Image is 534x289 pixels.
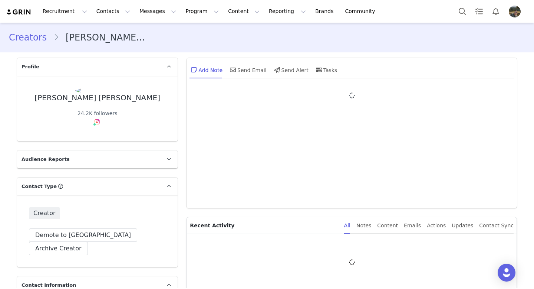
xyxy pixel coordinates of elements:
[377,217,398,234] div: Content
[29,242,88,255] button: Archive Creator
[452,217,473,234] div: Updates
[504,6,528,17] button: Profile
[34,94,160,102] div: [PERSON_NAME] [PERSON_NAME]
[181,3,223,20] button: Program
[22,282,76,289] span: Contact Information
[228,61,267,79] div: Send Email
[488,3,504,20] button: Notifications
[78,110,118,117] div: 24.2K followers
[29,207,60,219] span: Creator
[6,9,32,16] img: grin logo
[427,217,446,234] div: Actions
[190,217,338,234] p: Recent Activity
[189,61,222,79] div: Add Note
[454,3,471,20] button: Search
[509,6,521,17] img: d3eca9bf-8218-431f-9ec6-b6d5e0a1fa9d.png
[273,61,309,79] div: Send Alert
[404,217,421,234] div: Emails
[22,156,70,163] span: Audience Reports
[9,31,53,44] a: Creators
[479,217,514,234] div: Contact Sync
[135,3,181,20] button: Messages
[29,228,137,242] button: Demote to [GEOGRAPHIC_DATA]
[341,3,383,20] a: Community
[22,183,57,190] span: Contact Type
[94,119,100,125] img: instagram.svg
[22,63,39,71] span: Profile
[314,61,337,79] div: Tasks
[264,3,310,20] button: Reporting
[75,88,120,94] img: 5b6df8de-5373-46e9-a19d-a63cbd308cbe.jpg
[38,3,92,20] button: Recruitment
[224,3,264,20] button: Content
[471,3,487,20] a: Tasks
[356,217,371,234] div: Notes
[498,264,515,282] div: Open Intercom Messenger
[344,217,350,234] div: All
[92,3,135,20] button: Contacts
[311,3,340,20] a: Brands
